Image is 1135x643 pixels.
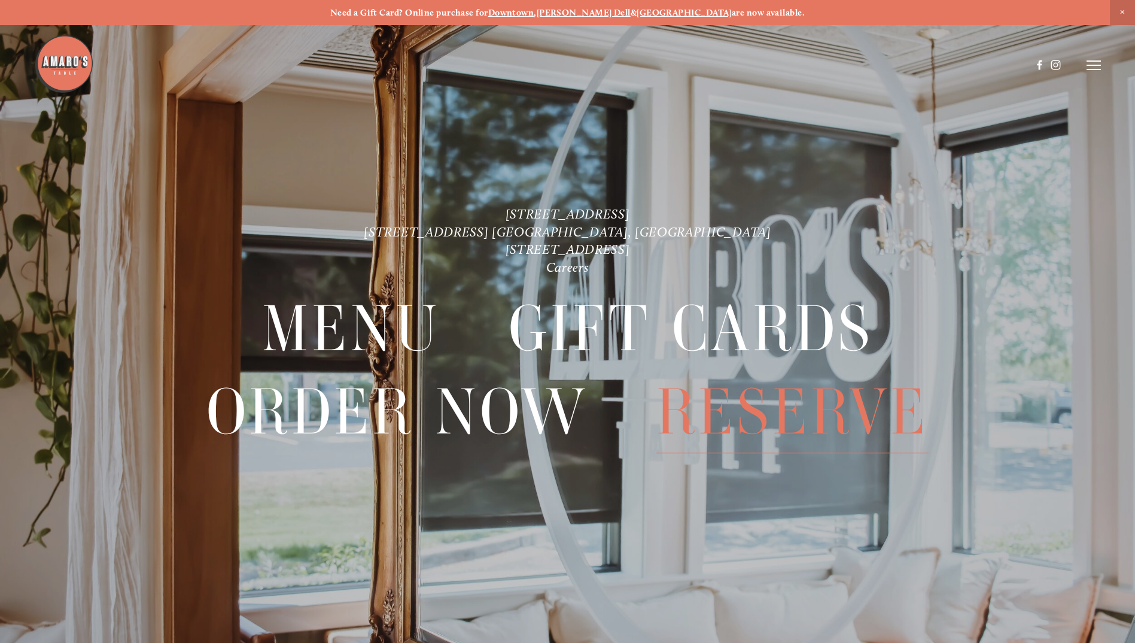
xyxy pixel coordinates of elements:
[262,288,440,370] span: Menu
[732,7,805,18] strong: are now available.
[206,371,588,453] a: Order Now
[656,371,929,453] a: Reserve
[637,7,732,18] a: [GEOGRAPHIC_DATA]
[262,288,440,369] a: Menu
[206,371,588,453] span: Order Now
[546,259,589,275] a: Careers
[656,371,929,453] span: Reserve
[509,288,873,370] span: Gift Cards
[488,7,534,18] a: Downtown
[506,206,630,222] a: [STREET_ADDRESS]
[34,34,94,94] img: Amaro's Table
[509,288,873,369] a: Gift Cards
[534,7,536,18] strong: ,
[631,7,637,18] strong: &
[506,241,630,257] a: [STREET_ADDRESS]
[330,7,488,18] strong: Need a Gift Card? Online purchase for
[364,224,771,240] a: [STREET_ADDRESS] [GEOGRAPHIC_DATA], [GEOGRAPHIC_DATA]
[537,7,631,18] a: [PERSON_NAME] Dell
